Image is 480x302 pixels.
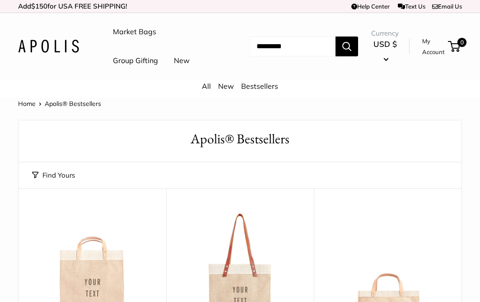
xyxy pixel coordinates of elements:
a: My Account [422,36,445,58]
button: USD $ [371,37,399,66]
nav: Breadcrumb [18,98,101,110]
span: Apolis® Bestsellers [45,100,101,108]
a: Text Us [398,3,425,10]
span: 0 [457,38,466,47]
a: All [202,82,211,91]
span: USD $ [373,39,397,49]
h1: Apolis® Bestsellers [32,129,448,149]
a: Home [18,100,36,108]
a: Market Bags [113,25,156,39]
input: Search... [249,37,336,56]
a: New [174,54,190,68]
a: Group Gifting [113,54,158,68]
a: Email Us [432,3,462,10]
img: Apolis [18,40,79,53]
a: New [218,82,234,91]
button: Find Yours [32,169,75,182]
span: $150 [31,2,47,10]
span: Currency [371,27,399,40]
a: Bestsellers [241,82,278,91]
button: Search [336,37,358,56]
a: Help Center [351,3,390,10]
a: 0 [449,41,460,52]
